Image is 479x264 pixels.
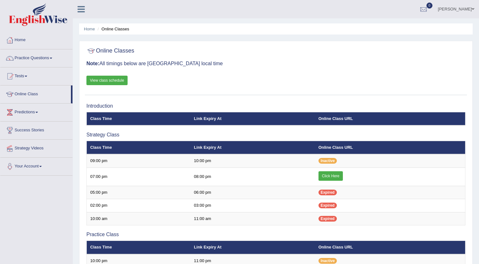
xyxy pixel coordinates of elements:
td: 08:00 pm [191,167,315,186]
span: Expired [318,190,337,195]
h3: Practice Class [86,232,465,237]
td: 03:00 pm [191,199,315,212]
a: Strategy Videos [0,140,72,155]
span: 0 [426,3,433,9]
th: Link Expiry At [191,112,315,125]
th: Link Expiry At [191,241,315,254]
span: Expired [318,203,337,208]
th: Online Class URL [315,241,465,254]
h2: Online Classes [86,46,134,56]
h3: All timings below are [GEOGRAPHIC_DATA] local time [86,61,465,66]
a: Click Here [318,171,343,181]
a: Tests [0,67,72,83]
th: Online Class URL [315,112,465,125]
a: Success Stories [0,122,72,137]
span: Expired [318,216,337,222]
a: Predictions [0,104,72,119]
td: 10:00 pm [191,154,315,167]
td: 09:00 pm [87,154,191,167]
td: 02:00 pm [87,199,191,212]
td: 11:00 am [191,212,315,225]
h3: Strategy Class [86,132,465,138]
th: Class Time [87,241,191,254]
li: Online Classes [96,26,129,32]
b: Note: [86,61,99,66]
h3: Introduction [86,103,465,109]
a: View class schedule [86,76,128,85]
td: 07:00 pm [87,167,191,186]
td: 10:00 am [87,212,191,225]
a: Home [0,31,72,47]
a: Online Class [0,85,71,101]
th: Link Expiry At [191,141,315,154]
td: 06:00 pm [191,186,315,199]
th: Class Time [87,112,191,125]
span: Inactive [318,158,337,164]
span: Inactive [318,258,337,264]
th: Class Time [87,141,191,154]
td: 05:00 pm [87,186,191,199]
th: Online Class URL [315,141,465,154]
a: Practice Questions [0,49,72,65]
a: Home [84,27,95,31]
a: Your Account [0,158,72,173]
